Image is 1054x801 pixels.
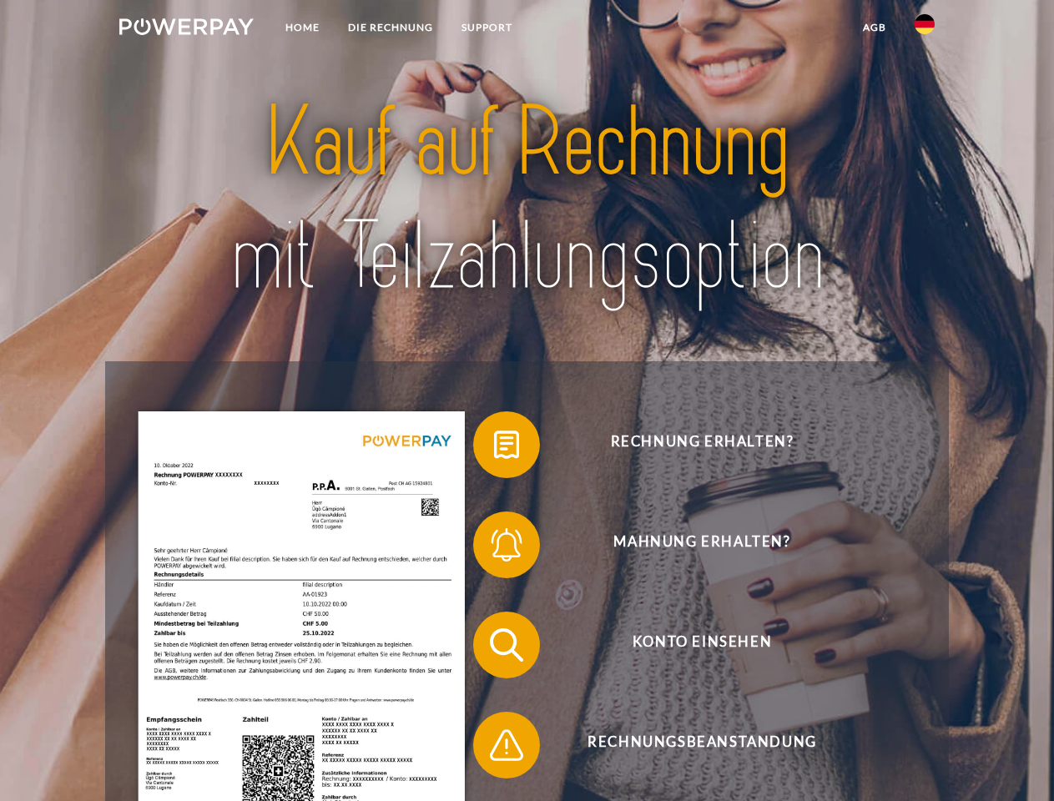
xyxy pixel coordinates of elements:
img: qb_search.svg [486,624,527,666]
img: qb_bill.svg [486,424,527,466]
button: Konto einsehen [473,612,907,678]
a: agb [849,13,900,43]
img: qb_bell.svg [486,524,527,566]
a: Home [271,13,334,43]
button: Rechnungsbeanstandung [473,712,907,778]
span: Rechnung erhalten? [497,411,906,478]
a: SUPPORT [447,13,527,43]
button: Rechnung erhalten? [473,411,907,478]
span: Rechnungsbeanstandung [497,712,906,778]
a: DIE RECHNUNG [334,13,447,43]
img: qb_warning.svg [486,724,527,766]
button: Mahnung erhalten? [473,511,907,578]
img: title-powerpay_de.svg [159,80,895,320]
span: Mahnung erhalten? [497,511,906,578]
img: de [915,14,935,34]
img: logo-powerpay-white.svg [119,18,254,35]
span: Konto einsehen [497,612,906,678]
